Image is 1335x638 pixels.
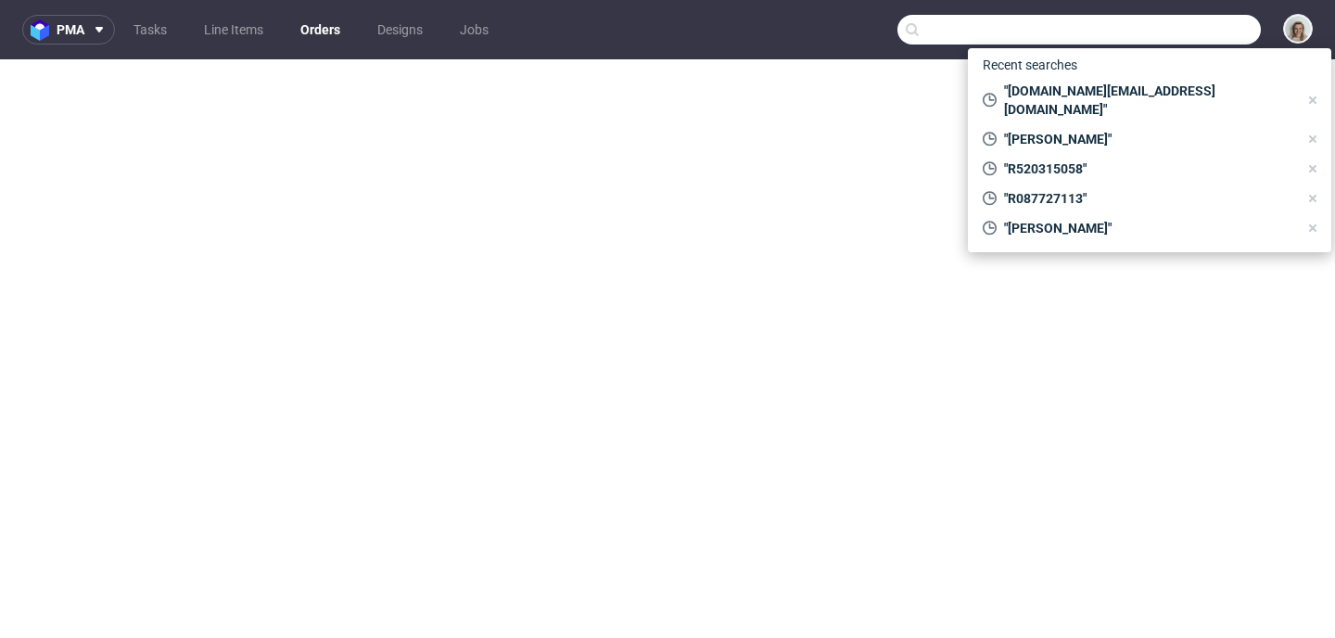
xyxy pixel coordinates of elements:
[57,23,84,36] span: pma
[997,130,1298,148] span: "[PERSON_NAME]"
[31,19,57,41] img: logo
[997,82,1298,119] span: "[DOMAIN_NAME][EMAIL_ADDRESS][DOMAIN_NAME]"
[997,219,1298,237] span: "[PERSON_NAME]"
[975,50,1085,80] span: Recent searches
[22,15,115,45] button: pma
[289,15,351,45] a: Orders
[997,159,1298,178] span: "R520315058"
[366,15,434,45] a: Designs
[997,189,1298,208] span: "R087727113"
[449,15,500,45] a: Jobs
[122,15,178,45] a: Tasks
[193,15,274,45] a: Line Items
[1285,16,1311,42] img: Monika Poźniak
